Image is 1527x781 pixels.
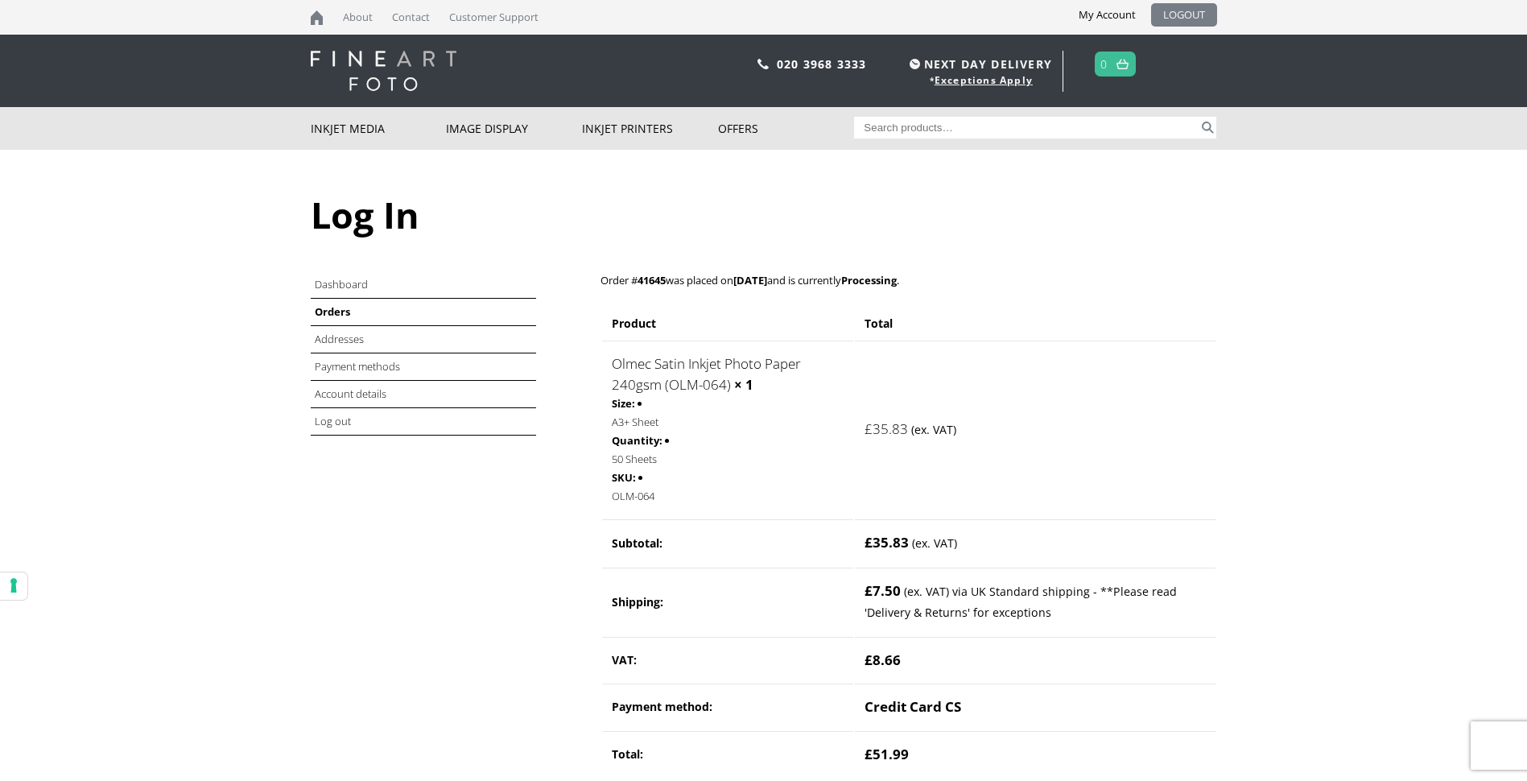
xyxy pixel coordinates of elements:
a: Offers [718,107,854,150]
th: Total: [602,731,853,777]
mark: [DATE] [733,273,767,287]
a: 020 3968 3333 [777,56,867,72]
a: Olmec Satin Inkjet Photo Paper 240gsm (OLM-064) [612,354,801,394]
th: Subtotal: [602,519,853,566]
span: 51.99 [865,745,909,763]
small: (ex. VAT) [911,422,956,437]
span: £ [865,745,873,763]
span: £ [865,581,873,600]
a: Addresses [315,332,364,346]
a: Inkjet Media [311,107,447,150]
strong: × 1 [734,375,753,394]
th: Total [855,308,1215,339]
span: £ [865,651,873,669]
th: VAT: [602,637,853,683]
small: (ex. VAT) [912,535,957,551]
strong: Quantity: [612,432,662,450]
img: time.svg [910,59,920,69]
nav: Account pages [311,271,583,436]
a: Inkjet Printers [582,107,718,150]
span: 8.66 [865,651,901,669]
th: Shipping: [602,568,853,635]
bdi: 35.83 [865,419,908,438]
a: Payment methods [315,359,400,374]
h1: Log In [311,190,1217,239]
img: phone.svg [757,59,769,69]
td: Credit Card CS [855,684,1215,729]
input: Search products… [854,117,1199,138]
p: Order # was placed on and is currently . [600,271,1217,290]
span: 35.83 [865,533,909,552]
a: Account details [315,386,386,401]
a: Exceptions Apply [935,73,1033,87]
a: My Account [1067,3,1148,27]
small: via UK Standard shipping - **Please read 'Delivery & Returns' for exceptions [865,584,1177,621]
small: (ex. VAT) [904,584,949,599]
img: basket.svg [1116,59,1129,69]
th: Payment method: [602,684,853,729]
a: LOGOUT [1151,3,1217,27]
span: 7.50 [865,581,901,600]
img: logo-white.svg [311,51,456,91]
p: A3+ Sheet [612,413,844,432]
span: NEXT DAY DELIVERY [906,55,1052,73]
span: £ [865,533,873,552]
a: Orders [315,304,350,319]
mark: 41645 [638,273,666,287]
a: Dashboard [315,277,368,291]
strong: Size: [612,395,635,413]
span: £ [865,419,873,438]
p: 50 Sheets [612,450,844,469]
mark: Processing [841,273,897,287]
strong: SKU: [612,469,636,487]
a: Log out [315,414,351,428]
th: Product [602,308,853,339]
p: OLM-064 [612,487,844,506]
button: Search [1199,117,1217,138]
a: 0 [1100,52,1108,76]
a: Image Display [446,107,582,150]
